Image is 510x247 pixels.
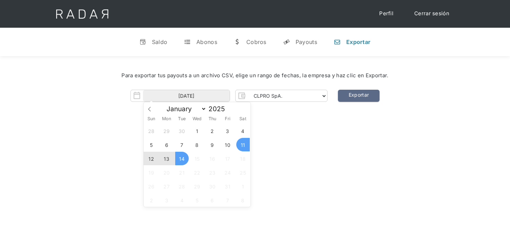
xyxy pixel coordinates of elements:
[221,152,235,165] span: October 17, 2025
[145,124,158,138] span: September 28, 2025
[236,193,250,207] span: November 8, 2025
[190,124,204,138] span: October 1, 2025
[21,72,489,80] div: Para exportar tus payouts a un archivo CSV, elige un rango de fechas, la empresa y haz clic en Ex...
[160,179,173,193] span: October 27, 2025
[145,152,158,165] span: October 12, 2025
[175,193,189,207] span: November 4, 2025
[236,152,250,165] span: October 18, 2025
[160,124,173,138] span: September 29, 2025
[139,38,146,45] div: v
[407,7,456,20] a: Cerrar sesión
[220,117,235,121] span: Fri
[206,166,219,179] span: October 23, 2025
[235,117,250,121] span: Sat
[296,38,317,45] div: Payouts
[196,38,217,45] div: Abonos
[206,152,219,165] span: October 16, 2025
[145,138,158,151] span: October 5, 2025
[236,166,250,179] span: October 25, 2025
[221,179,235,193] span: October 31, 2025
[145,166,158,179] span: October 19, 2025
[175,166,189,179] span: October 21, 2025
[145,179,158,193] span: October 26, 2025
[190,179,204,193] span: October 29, 2025
[338,90,380,102] a: Exportar
[283,38,290,45] div: y
[206,124,219,138] span: October 2, 2025
[130,90,328,102] form: Form
[189,117,205,121] span: Wed
[163,105,206,113] select: Month
[205,117,220,121] span: Thu
[221,193,235,207] span: November 7, 2025
[160,166,173,179] span: October 20, 2025
[160,152,173,165] span: October 13, 2025
[206,138,219,151] span: October 9, 2025
[190,138,204,151] span: October 8, 2025
[221,124,235,138] span: October 3, 2025
[372,7,400,20] a: Perfil
[190,166,204,179] span: October 22, 2025
[160,193,173,207] span: November 3, 2025
[160,138,173,151] span: October 6, 2025
[236,138,250,151] span: October 11, 2025
[174,117,189,121] span: Tue
[221,138,235,151] span: October 10, 2025
[334,38,341,45] div: n
[159,117,174,121] span: Mon
[152,38,168,45] div: Saldo
[184,38,191,45] div: t
[234,38,241,45] div: w
[346,38,371,45] div: Exportar
[175,124,189,138] span: September 30, 2025
[206,105,231,113] input: Year
[175,152,189,165] span: October 14, 2025
[175,179,189,193] span: October 28, 2025
[246,38,266,45] div: Cobros
[144,117,159,121] span: Sun
[175,138,189,151] span: October 7, 2025
[236,179,250,193] span: November 1, 2025
[206,193,219,207] span: November 6, 2025
[145,193,158,207] span: November 2, 2025
[190,193,204,207] span: November 5, 2025
[206,179,219,193] span: October 30, 2025
[221,166,235,179] span: October 24, 2025
[236,124,250,138] span: October 4, 2025
[190,152,204,165] span: October 15, 2025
